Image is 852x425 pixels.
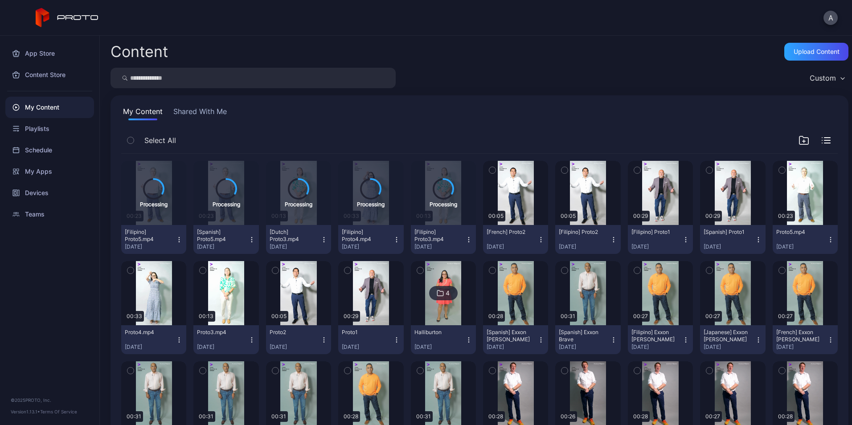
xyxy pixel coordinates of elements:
[40,409,77,414] a: Terms Of Service
[338,325,403,354] button: Proto1[DATE]
[446,289,450,297] div: 4
[5,139,94,161] a: Schedule
[704,343,754,351] div: [DATE]
[430,200,457,208] div: Processing
[631,229,680,236] div: [Filipino] Proto1
[555,325,620,354] button: [Spanish] Exxon Brave[DATE]
[270,329,319,336] div: Proto2
[776,329,825,343] div: [French] Exxon Arnab
[338,225,403,254] button: [Filipino] Proto4.mp4[DATE]
[285,200,312,208] div: Processing
[197,343,248,351] div: [DATE]
[5,118,94,139] a: Playlists
[121,325,186,354] button: Proto4.mp4[DATE]
[193,225,258,254] button: [Spanish] Proto5.mp4[DATE]
[483,325,548,354] button: [Spanish] Exxon [PERSON_NAME][DATE]
[125,229,174,243] div: [Filipino] Proto5.mp4
[5,204,94,225] a: Teams
[111,44,168,59] div: Content
[631,329,680,343] div: [Filipino] Exxon Arnab
[342,329,391,336] div: Proto1
[704,329,753,343] div: [Japanese] Exxon Arnab
[213,200,240,208] div: Processing
[414,329,463,336] div: Halliburton
[776,243,827,250] div: [DATE]
[5,161,94,182] a: My Apps
[342,243,393,250] div: [DATE]
[5,43,94,64] a: App Store
[559,243,610,250] div: [DATE]
[5,64,94,86] a: Content Store
[414,229,463,243] div: [Filipino] Proto3.mp4
[125,243,176,250] div: [DATE]
[193,325,258,354] button: Proto3.mp4[DATE]
[773,325,838,354] button: [French] Exxon [PERSON_NAME][DATE]
[700,325,765,354] button: [Japanese] Exxon [PERSON_NAME][DATE]
[266,325,331,354] button: Proto2[DATE]
[197,329,246,336] div: Proto3.mp4
[784,43,848,61] button: Upload Content
[414,343,465,351] div: [DATE]
[631,243,682,250] div: [DATE]
[487,243,537,250] div: [DATE]
[414,243,465,250] div: [DATE]
[342,229,391,243] div: [Filipino] Proto4.mp4
[483,225,548,254] button: [French] Proto2[DATE]
[411,225,476,254] button: [Filipino] Proto3.mp4[DATE]
[776,229,825,236] div: Proto5.mp4
[125,343,176,351] div: [DATE]
[411,325,476,354] button: Halliburton[DATE]
[810,74,836,82] div: Custom
[704,243,754,250] div: [DATE]
[794,48,840,55] div: Upload Content
[270,343,320,351] div: [DATE]
[266,225,331,254] button: [Dutch] Proto3.mp4[DATE]
[125,329,174,336] div: Proto4.mp4
[628,325,693,354] button: [Filipino] Exxon [PERSON_NAME][DATE]
[555,225,620,254] button: [Filipino] Proto2[DATE]
[773,225,838,254] button: Proto5.mp4[DATE]
[197,243,248,250] div: [DATE]
[121,225,186,254] button: [Filipino] Proto5.mp4[DATE]
[172,106,229,120] button: Shared With Me
[559,343,610,351] div: [DATE]
[144,135,176,146] span: Select All
[342,343,393,351] div: [DATE]
[823,11,838,25] button: A
[357,200,385,208] div: Processing
[270,229,319,243] div: [Dutch] Proto3.mp4
[487,229,536,236] div: [French] Proto2
[559,229,608,236] div: [Filipino] Proto2
[121,106,164,120] button: My Content
[628,225,693,254] button: [Filipino] Proto1[DATE]
[5,182,94,204] a: Devices
[11,396,89,404] div: © 2025 PROTO, Inc.
[270,243,320,250] div: [DATE]
[5,97,94,118] a: My Content
[631,343,682,351] div: [DATE]
[140,200,168,208] div: Processing
[487,329,536,343] div: [Spanish] Exxon Arnab
[805,68,848,88] button: Custom
[197,229,246,243] div: [Spanish] Proto5.mp4
[11,409,40,414] span: Version 1.13.1 •
[700,225,765,254] button: [Spanish] Proto1[DATE]
[776,343,827,351] div: [DATE]
[559,329,608,343] div: [Spanish] Exxon Brave
[704,229,753,236] div: [Spanish] Proto1
[487,343,537,351] div: [DATE]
